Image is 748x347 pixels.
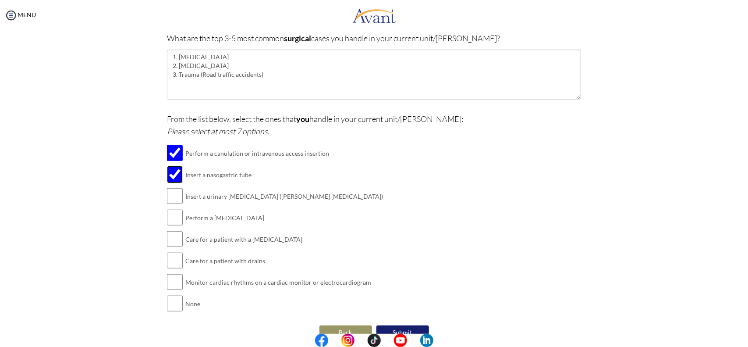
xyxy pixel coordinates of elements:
td: Perform a [MEDICAL_DATA] [185,207,383,229]
b: surgical [284,33,311,43]
td: Insert a urinary [MEDICAL_DATA] ([PERSON_NAME] [MEDICAL_DATA]) [185,186,383,207]
img: tt.png [368,334,381,347]
p: From the list below, select the ones that handle in your current unit/[PERSON_NAME]: [167,113,581,137]
img: blank.png [407,334,420,347]
b: you [296,114,309,124]
img: li.png [420,334,433,347]
img: yt.png [394,334,407,347]
td: Perform a canulation or intravenous access insertion [185,143,383,164]
td: Care for a patient with a [MEDICAL_DATA] [185,229,383,250]
img: icon-menu.png [4,9,18,22]
a: MENU [4,11,36,18]
p: What are the top 3-5 most common cases you handle in your current unit/[PERSON_NAME]? [167,32,581,44]
td: Monitor cardiac rhythms on a cardiac monitor or electrocardiogram [185,272,383,293]
img: logo.png [352,2,396,29]
td: Care for a patient with drains [185,250,383,272]
button: Back [319,326,372,340]
td: Insert a nasogastric tube [185,164,383,186]
img: blank.png [328,334,341,347]
button: Submit [376,326,429,340]
i: Please select at most 7 options. [167,126,269,136]
img: fb.png [315,334,328,347]
img: in.png [341,334,355,347]
img: blank.png [355,334,368,347]
img: blank.png [381,334,394,347]
td: None [185,293,383,315]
